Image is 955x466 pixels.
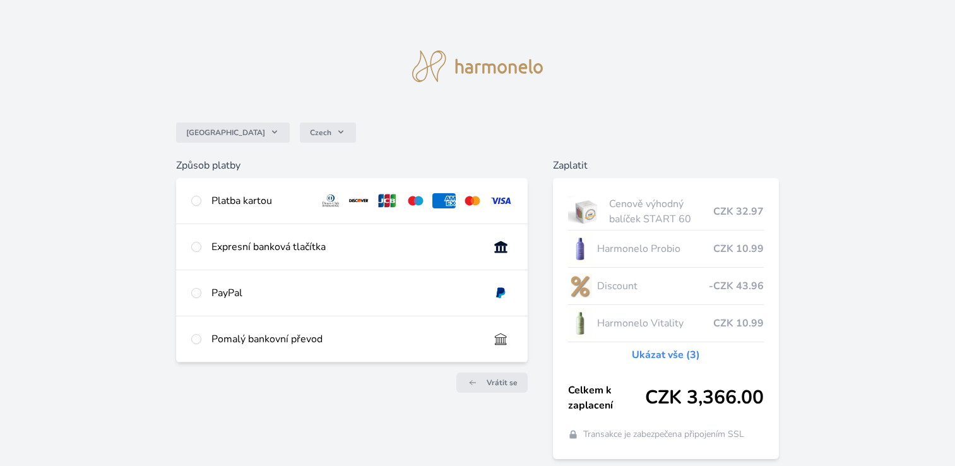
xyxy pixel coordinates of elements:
[211,193,309,208] div: Platba kartou
[568,270,592,302] img: discount-lo.png
[489,285,513,301] img: paypal.svg
[376,193,399,208] img: jcb.svg
[186,128,265,138] span: [GEOGRAPHIC_DATA]
[456,373,528,393] a: Vrátit se
[319,193,343,208] img: diners.svg
[489,239,513,254] img: onlineBanking_CZ.svg
[300,122,356,143] button: Czech
[609,196,713,227] span: Cenově výhodný balíček START 60
[489,332,513,347] img: bankTransfer_IBAN.svg
[176,158,528,173] h6: Způsob platby
[412,51,543,82] img: logo.svg
[632,347,700,362] a: Ukázat vše (3)
[432,193,456,208] img: amex.svg
[487,378,518,388] span: Vrátit se
[489,193,513,208] img: visa.svg
[597,241,713,256] span: Harmonelo Probio
[568,308,592,339] img: CLEAN_VITALITY_se_stinem_x-lo.jpg
[404,193,427,208] img: maestro.svg
[597,278,709,294] span: Discount
[310,128,331,138] span: Czech
[713,241,764,256] span: CZK 10.99
[713,316,764,331] span: CZK 10.99
[211,285,479,301] div: PayPal
[211,332,479,347] div: Pomalý bankovní převod
[211,239,479,254] div: Expresní banková tlačítka
[461,193,484,208] img: mc.svg
[709,278,764,294] span: -CZK 43.96
[568,383,645,413] span: Celkem k zaplacení
[645,386,764,409] span: CZK 3,366.00
[553,158,779,173] h6: Zaplatit
[583,428,744,441] span: Transakce je zabezpečena připojením SSL
[568,233,592,265] img: CLEAN_PROBIO_se_stinem_x-lo.jpg
[176,122,290,143] button: [GEOGRAPHIC_DATA]
[347,193,371,208] img: discover.svg
[713,204,764,219] span: CZK 32.97
[597,316,713,331] span: Harmonelo Vitality
[568,196,604,227] img: start.jpg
